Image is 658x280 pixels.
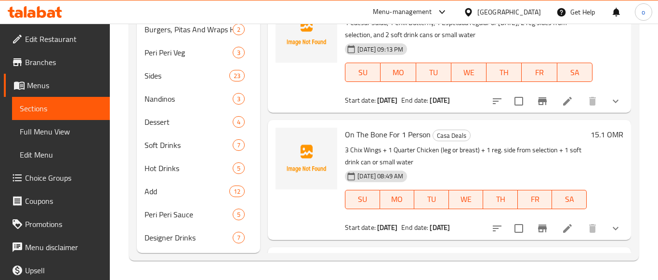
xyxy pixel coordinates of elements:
[562,95,573,107] a: Edit menu item
[4,236,110,259] a: Menu disclaimer
[552,190,587,209] button: SA
[531,217,554,240] button: Branch-specific-item
[137,157,261,180] div: Hot Drinks5
[233,162,245,174] div: items
[526,66,553,80] span: FR
[233,210,244,219] span: 5
[12,143,110,166] a: Edit Menu
[4,166,110,189] a: Choice Groups
[401,94,428,107] span: End date:
[137,180,261,203] div: Add12
[229,70,245,81] div: items
[25,33,102,45] span: Edit Restaurant
[487,63,522,82] button: TH
[25,265,102,276] span: Upsell
[433,130,471,141] div: Casa Deals
[145,47,233,58] span: Peri Peri Veg
[349,66,377,80] span: SU
[25,241,102,253] span: Menu disclaimer
[384,192,411,206] span: MO
[345,221,376,234] span: Start date:
[25,195,102,207] span: Coupons
[349,192,376,206] span: SU
[486,217,509,240] button: sort-choices
[233,233,244,242] span: 7
[477,7,541,17] div: [GEOGRAPHIC_DATA]
[401,221,428,234] span: End date:
[420,66,447,80] span: TU
[25,172,102,184] span: Choice Groups
[233,164,244,173] span: 5
[145,232,233,243] span: Designer Drinks
[610,223,621,234] svg: Show Choices
[233,48,244,57] span: 3
[137,41,261,64] div: Peri Peri Veg3
[27,80,102,91] span: Menus
[276,128,337,189] img: On The Bone For 1 Person
[233,232,245,243] div: items
[354,45,407,54] span: [DATE] 09:13 PM
[230,71,244,80] span: 23
[642,7,645,17] span: o
[483,190,518,209] button: TH
[430,94,450,107] b: [DATE]
[380,190,415,209] button: MO
[433,130,470,141] span: Casa Deals
[145,93,233,105] span: Nandinos
[604,90,627,113] button: show more
[276,1,337,63] img: Off The Bone For 2 Persons
[487,192,514,206] span: TH
[610,95,621,107] svg: Show Choices
[377,94,397,107] b: [DATE]
[233,116,245,128] div: items
[451,63,487,82] button: WE
[416,63,451,82] button: TU
[557,63,592,82] button: SA
[384,66,412,80] span: MO
[345,127,431,142] span: On The Bone For 1 Person
[604,217,627,240] button: show more
[233,94,244,104] span: 3
[20,103,102,114] span: Sections
[345,144,587,168] p: 3 Chix Wings + 1 Quarter Chicken (leg or breast) + 1 reg. side from selection + 1 soft drink can ...
[345,17,592,41] p: 1 Caesar Salad, 1 Chix Butterfly, 1 Espetada regular or [DATE], 2 reg sides from selection, and 2...
[581,90,604,113] button: delete
[377,221,397,234] b: [DATE]
[25,56,102,68] span: Branches
[145,209,233,220] span: Peri Peri Sauce
[486,90,509,113] button: sort-choices
[518,190,553,209] button: FR
[145,186,229,197] span: Add
[145,70,229,81] span: Sides
[137,226,261,249] div: Designer Drinks7
[145,139,233,151] span: Soft Drinks
[345,190,380,209] button: SU
[145,162,233,174] span: Hot Drinks
[522,192,549,206] span: FR
[562,223,573,234] a: Edit menu item
[233,25,244,34] span: 2
[229,186,245,197] div: items
[509,218,529,239] span: Select to update
[233,141,244,150] span: 7
[4,213,110,236] a: Promotions
[230,187,244,196] span: 12
[430,221,450,234] b: [DATE]
[233,47,245,58] div: items
[531,90,554,113] button: Branch-specific-item
[591,128,623,141] h6: 15.1 OMR
[20,149,102,160] span: Edit Menu
[345,94,376,107] span: Start date:
[145,24,233,35] span: Burgers, Pitas And Wraps Have It Our Way
[4,27,110,51] a: Edit Restaurant
[354,172,407,181] span: [DATE] 08:49 AM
